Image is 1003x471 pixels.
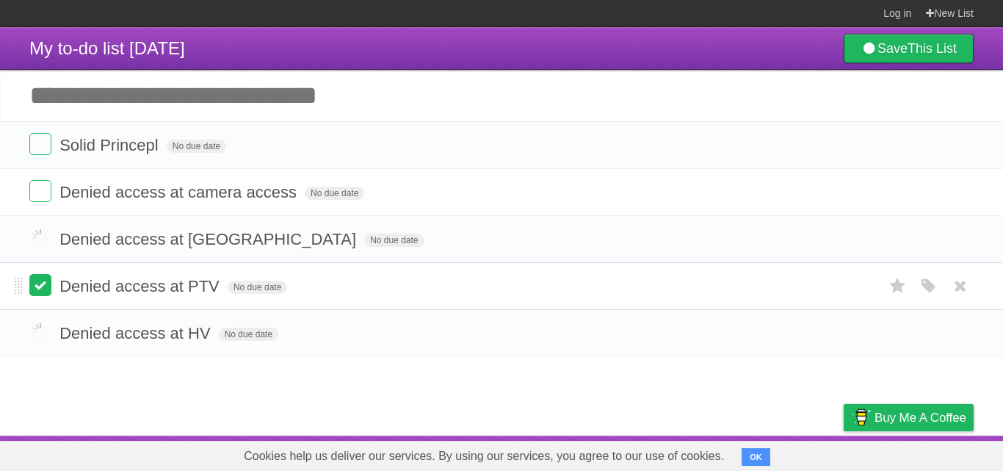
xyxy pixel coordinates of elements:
[29,38,185,58] span: My to-do list [DATE]
[59,324,214,342] span: Denied access at HV
[29,321,51,343] label: Done
[884,274,912,298] label: Star task
[775,439,807,467] a: Terms
[851,405,871,430] img: Buy me a coffee
[228,281,287,294] span: No due date
[305,187,364,200] span: No due date
[29,133,51,155] label: Done
[875,405,966,431] span: Buy me a coffee
[229,442,739,471] span: Cookies help us deliver our services. By using our services, you agree to our use of cookies.
[648,439,679,467] a: About
[908,41,957,56] b: This List
[59,230,360,248] span: Denied access at [GEOGRAPHIC_DATA]
[29,227,51,249] label: Done
[844,404,974,431] a: Buy me a coffee
[219,328,278,341] span: No due date
[825,439,863,467] a: Privacy
[364,234,424,247] span: No due date
[742,448,770,466] button: OK
[881,439,974,467] a: Suggest a feature
[167,140,226,153] span: No due date
[59,136,162,154] span: Solid Princepl
[59,183,300,201] span: Denied access at camera access
[59,277,223,295] span: Denied access at PTV
[29,274,51,296] label: Done
[697,439,756,467] a: Developers
[29,180,51,202] label: Done
[844,34,974,63] a: SaveThis List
